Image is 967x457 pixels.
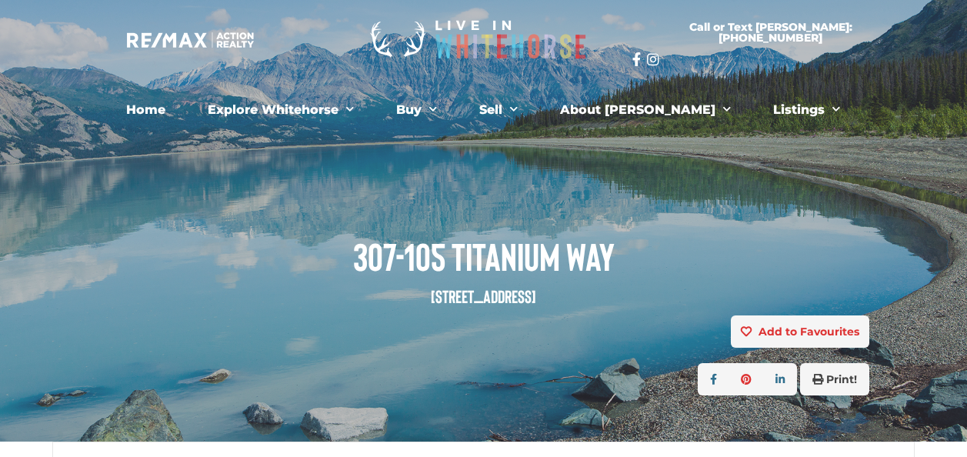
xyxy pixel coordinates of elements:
[759,325,859,339] strong: Add to Favourites
[115,95,177,125] a: Home
[731,315,869,348] button: Add to Favourites
[468,95,529,125] a: Sell
[549,95,742,125] a: About [PERSON_NAME]
[632,12,908,52] a: Call or Text [PERSON_NAME]: [PHONE_NUMBER]
[431,285,536,307] small: [STREET_ADDRESS]
[196,95,365,125] a: Explore Whitehorse
[60,95,906,125] nav: Menu
[651,22,889,43] span: Call or Text [PERSON_NAME]: [PHONE_NUMBER]
[385,95,448,125] a: Buy
[98,235,869,277] span: 307-105 Titanium Way
[762,95,852,125] a: Listings
[800,363,869,395] button: Print!
[826,372,857,386] strong: Print!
